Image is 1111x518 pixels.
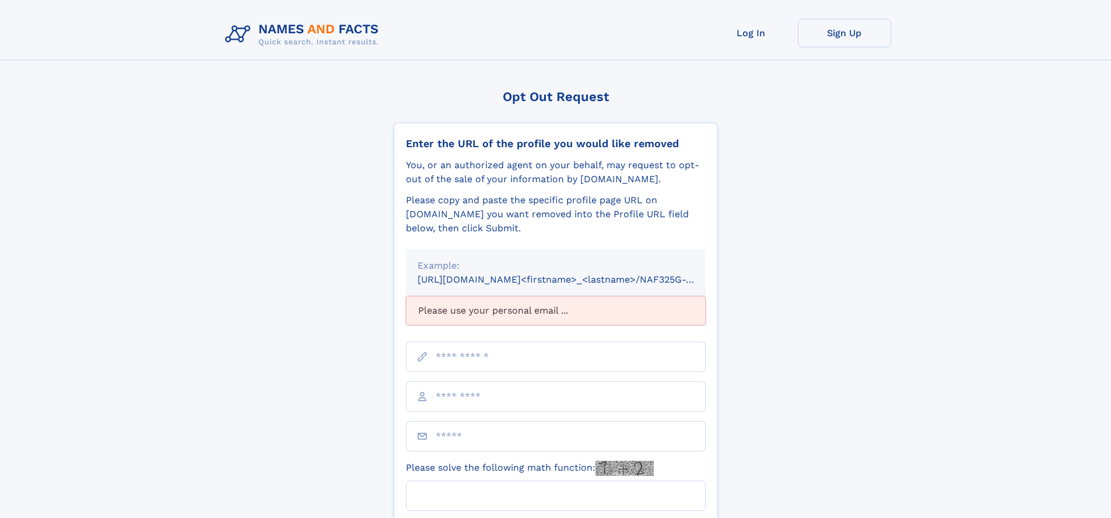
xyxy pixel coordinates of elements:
div: Enter the URL of the profile you would like removed [406,137,706,150]
small: [URL][DOMAIN_NAME]<firstname>_<lastname>/NAF325G-xxxxxxxx [418,274,728,285]
div: You, or an authorized agent on your behalf, may request to opt-out of the sale of your informatio... [406,158,706,186]
label: Please solve the following math function: [406,461,654,476]
a: Sign Up [798,19,891,47]
img: Logo Names and Facts [220,19,388,50]
div: Example: [418,259,694,273]
div: Please copy and paste the specific profile page URL on [DOMAIN_NAME] you want removed into the Pr... [406,193,706,235]
a: Log In [705,19,798,47]
div: Opt Out Request [394,89,718,104]
div: Please use your personal email ... [406,296,706,325]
